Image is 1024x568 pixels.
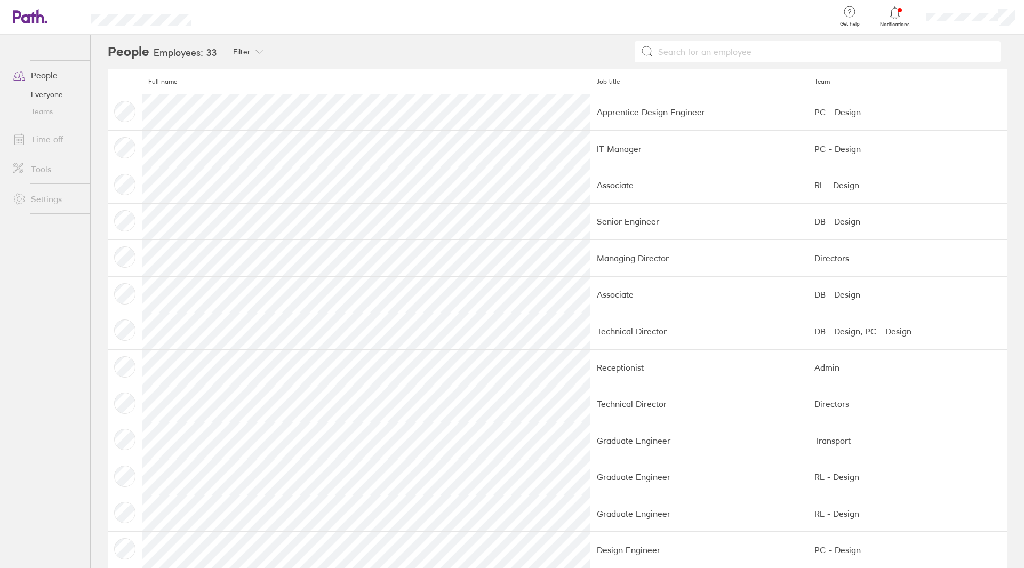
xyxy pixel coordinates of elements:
td: Managing Director [590,240,809,276]
td: Design Engineer [590,532,809,568]
td: Directors [808,386,1007,422]
th: Job title [590,69,809,94]
a: Time off [4,129,90,150]
td: PC - Design [808,532,1007,568]
td: Transport [808,422,1007,459]
td: Technical Director [590,386,809,422]
th: Full name [142,69,590,94]
td: Graduate Engineer [590,459,809,495]
td: Senior Engineer [590,203,809,239]
span: Notifications [878,21,913,28]
a: Settings [4,188,90,210]
td: Graduate Engineer [590,495,809,532]
span: Get help [833,21,867,27]
a: Teams [4,103,90,120]
td: DB - Design [808,276,1007,313]
td: DB - Design, PC - Design [808,313,1007,349]
td: Admin [808,349,1007,386]
a: People [4,65,90,86]
td: RL - Design [808,459,1007,495]
td: Associate [590,276,809,313]
td: DB - Design [808,203,1007,239]
td: Directors [808,240,1007,276]
h3: Employees: 33 [154,47,217,59]
td: Associate [590,167,809,203]
td: Technical Director [590,313,809,349]
td: IT Manager [590,131,809,167]
a: Everyone [4,86,90,103]
td: Apprentice Design Engineer [590,94,809,130]
a: Tools [4,158,90,180]
td: Graduate Engineer [590,422,809,459]
span: Filter [233,47,251,56]
input: Search for an employee [654,42,995,62]
td: PC - Design [808,131,1007,167]
td: Receptionist [590,349,809,386]
h2: People [108,35,149,69]
td: RL - Design [808,167,1007,203]
td: PC - Design [808,94,1007,130]
th: Team [808,69,1007,94]
td: RL - Design [808,495,1007,532]
a: Notifications [878,5,913,28]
